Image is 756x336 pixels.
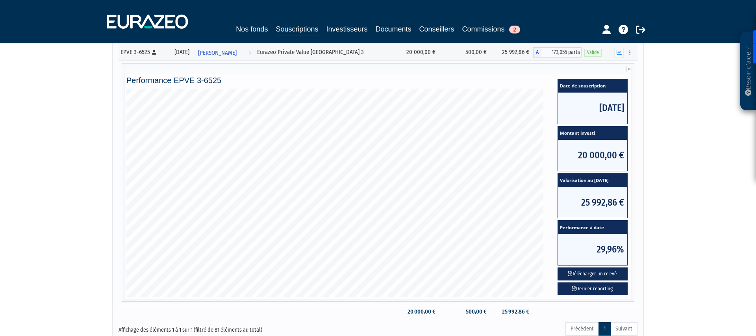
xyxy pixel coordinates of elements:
[533,47,582,58] div: A - Eurazeo Private Value Europe 3
[119,321,328,334] div: Affichage des éléments 1 à 1 sur 1 (filtré de 81 éléments au total)
[598,322,611,336] a: 1
[126,76,630,85] h4: Performance EPVE 3-6525
[558,234,627,265] span: 29,96%
[395,45,439,60] td: 20 000,00 €
[558,187,627,218] span: 25 992,86 €
[419,24,454,35] a: Conseillers
[744,36,753,107] p: Besoin d'aide ?
[326,24,367,35] a: Investisseurs
[257,48,392,56] div: Eurazeo Private Value [GEOGRAPHIC_DATA] 3
[584,49,602,56] span: Valide
[276,24,318,36] a: Souscriptions
[395,305,439,319] td: 20 000,00 €
[462,24,520,35] a: Commissions2
[558,282,628,295] a: Dernier reporting
[376,24,411,35] a: Documents
[198,46,237,60] span: [PERSON_NAME]
[491,45,533,60] td: 25 992,86 €
[152,50,156,55] i: [Français] Personne physique
[541,47,582,58] span: 173,055 parts
[558,93,627,124] span: [DATE]
[558,221,627,234] span: Performance à date
[558,79,627,93] span: Date de souscription
[248,46,251,60] i: Voir l'investisseur
[439,45,491,60] td: 500,00 €
[491,305,533,319] td: 25 992,86 €
[558,174,627,187] span: Valorisation au [DATE]
[195,45,254,60] a: [PERSON_NAME]
[558,140,627,171] span: 20 000,00 €
[107,15,188,29] img: 1732889491-logotype_eurazeo_blanc_rvb.png
[439,305,491,319] td: 500,00 €
[509,26,520,33] span: 2
[558,267,628,280] button: Télécharger un relevé
[172,48,192,56] div: [DATE]
[120,48,167,56] div: EPVE 3-6525
[236,24,268,35] a: Nos fonds
[558,126,627,140] span: Montant investi
[533,47,541,58] span: A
